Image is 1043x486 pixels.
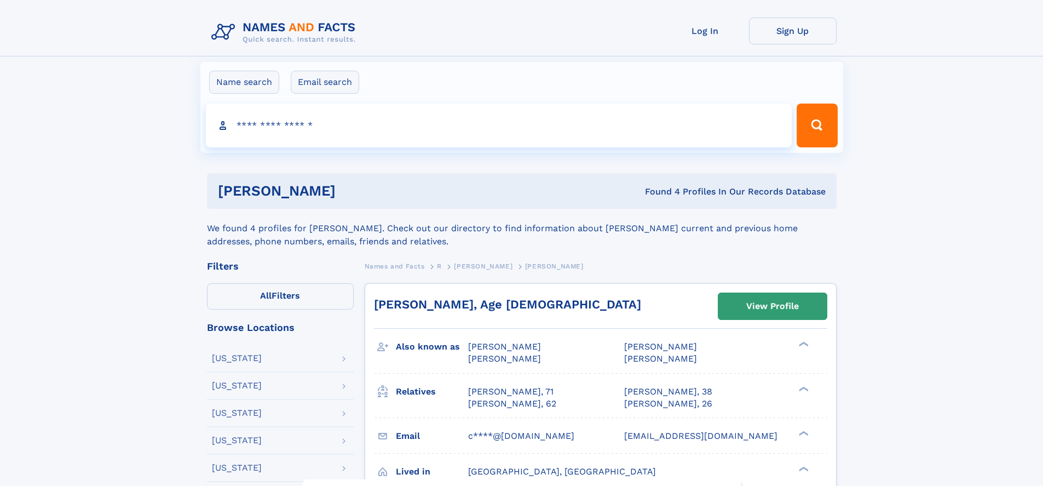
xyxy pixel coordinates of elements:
div: [US_STATE] [212,464,262,472]
h3: Lived in [396,462,468,481]
a: [PERSON_NAME] [454,259,512,273]
a: View Profile [718,293,827,319]
a: Names and Facts [365,259,425,273]
div: ❯ [796,385,809,392]
button: Search Button [797,104,837,147]
h3: Email [396,427,468,445]
span: [PERSON_NAME] [468,341,541,352]
span: [EMAIL_ADDRESS][DOMAIN_NAME] [624,431,777,441]
a: [PERSON_NAME], 26 [624,398,712,410]
span: [GEOGRAPHIC_DATA], [GEOGRAPHIC_DATA] [468,466,656,477]
div: ❯ [796,341,809,348]
a: [PERSON_NAME], 62 [468,398,556,410]
div: View Profile [746,294,799,319]
a: [PERSON_NAME], 71 [468,386,554,398]
span: [PERSON_NAME] [624,353,697,364]
span: [PERSON_NAME] [454,262,512,270]
label: Name search [209,71,279,94]
img: Logo Names and Facts [207,18,365,47]
a: [PERSON_NAME], Age [DEMOGRAPHIC_DATA] [374,298,641,311]
h1: [PERSON_NAME] [218,184,491,198]
div: ❯ [796,430,809,437]
span: [PERSON_NAME] [468,353,541,364]
a: Sign Up [749,18,837,44]
span: R [437,262,442,270]
div: [US_STATE] [212,436,262,445]
a: [PERSON_NAME], 38 [624,386,712,398]
a: Log In [661,18,749,44]
span: [PERSON_NAME] [624,341,697,352]
div: [US_STATE] [212,381,262,390]
label: Email search [291,71,359,94]
div: [US_STATE] [212,354,262,363]
span: [PERSON_NAME] [525,262,584,270]
div: Found 4 Profiles In Our Records Database [490,186,826,198]
div: ❯ [796,465,809,472]
div: We found 4 profiles for [PERSON_NAME]. Check out our directory to find information about [PERSON_... [207,209,837,248]
input: search input [206,104,792,147]
div: Browse Locations [207,323,354,333]
div: [US_STATE] [212,409,262,418]
span: All [260,290,272,301]
h3: Relatives [396,382,468,401]
a: R [437,259,442,273]
h3: Also known as [396,338,468,356]
label: Filters [207,283,354,310]
div: Filters [207,261,354,271]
